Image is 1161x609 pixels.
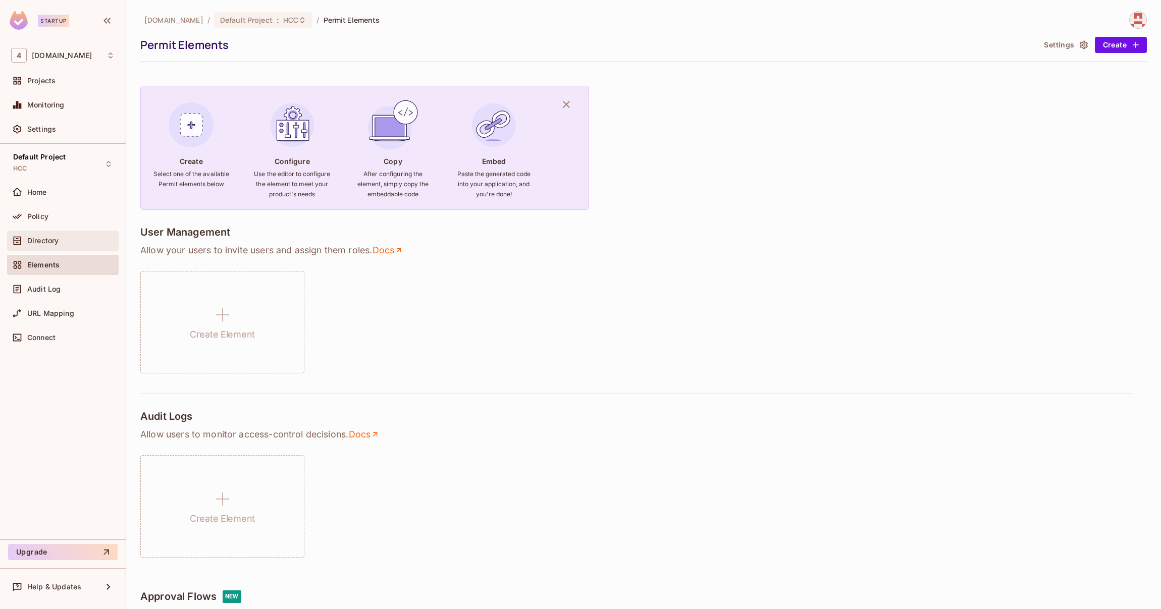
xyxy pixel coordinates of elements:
[27,583,81,591] span: Help & Updates
[140,410,193,422] h4: Audit Logs
[13,164,27,173] span: HCC
[27,125,56,133] span: Settings
[27,237,59,245] span: Directory
[283,15,298,25] span: HCC
[223,590,241,603] div: NEW
[455,169,532,199] h6: Paste the generated code into your application, and you're done!
[164,98,219,152] img: Create Element
[354,169,431,199] h6: After configuring the element, simply copy the embeddable code
[38,15,69,27] div: Startup
[8,544,118,560] button: Upgrade
[27,261,60,269] span: Elements
[140,428,1147,440] p: Allow users to monitor access-control decisions .
[27,309,74,317] span: URL Mapping
[144,15,203,25] span: the active workspace
[384,156,402,166] h4: Copy
[365,98,420,152] img: Copy Element
[13,153,66,161] span: Default Project
[27,285,61,293] span: Audit Log
[254,169,331,199] h6: Use the editor to configure the element to meet your product's needs
[276,16,280,24] span: :
[180,156,203,166] h4: Create
[27,212,48,220] span: Policy
[27,188,47,196] span: Home
[348,428,380,440] a: Docs
[190,327,255,342] h1: Create Element
[220,15,273,25] span: Default Project
[1130,12,1146,28] img: abrar.gohar@46labs.com
[153,169,230,189] h6: Select one of the available Permit elements below
[140,244,1147,256] p: Allow your users to invite users and assign them roles .
[27,77,56,85] span: Projects
[27,101,65,109] span: Monitoring
[482,156,506,166] h4: Embed
[140,590,217,603] h4: Approval Flows
[265,98,320,152] img: Configure Element
[1040,37,1090,53] button: Settings
[27,334,56,342] span: Connect
[466,98,521,152] img: Embed Element
[372,244,404,256] a: Docs
[275,156,310,166] h4: Configure
[207,15,210,25] li: /
[140,226,230,238] h4: User Management
[10,11,28,30] img: SReyMgAAAABJRU5ErkJggg==
[32,51,92,60] span: Workspace: 46labs.com
[11,48,27,63] span: 4
[1095,37,1147,53] button: Create
[316,15,319,25] li: /
[190,511,255,526] h1: Create Element
[324,15,380,25] span: Permit Elements
[140,37,1035,52] div: Permit Elements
